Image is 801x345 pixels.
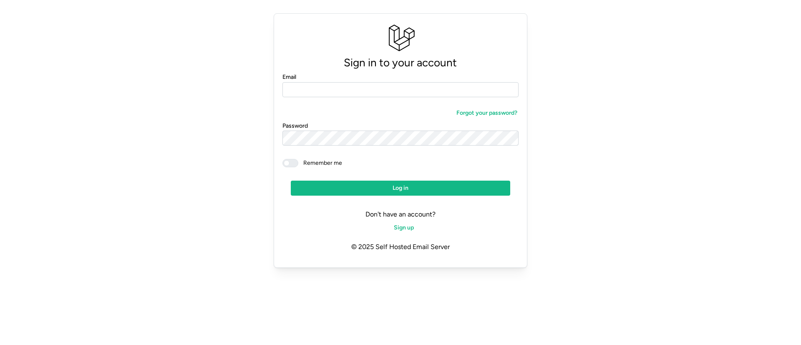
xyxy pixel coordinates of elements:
span: Log in [393,181,408,195]
span: Forgot your password? [456,106,517,120]
span: Remember me [298,159,342,167]
p: Don't have an account? [282,209,519,220]
a: Forgot your password? [448,106,519,121]
p: © 2025 Self Hosted Email Server [282,235,519,259]
p: Sign in to your account [282,54,519,72]
label: Password [282,121,308,131]
span: Sign up [394,221,414,235]
a: Sign up [386,220,415,235]
button: Log in [291,181,510,196]
label: Email [282,73,296,82]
